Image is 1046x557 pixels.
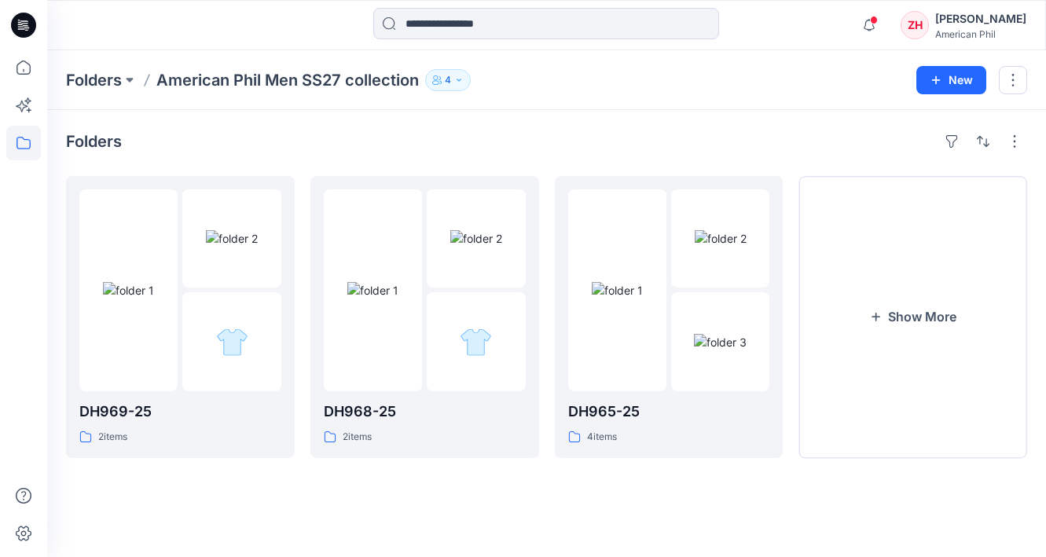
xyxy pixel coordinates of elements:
[206,230,258,247] img: folder 2
[568,401,770,423] p: DH965-25
[935,28,1026,40] div: American Phil
[592,282,643,299] img: folder 1
[66,176,295,458] a: folder 1folder 2folder 3DH969-252items
[79,401,281,423] p: DH969-25
[445,71,451,89] p: 4
[798,176,1027,458] button: Show More
[343,429,372,445] p: 2 items
[695,230,747,247] img: folder 2
[450,230,502,247] img: folder 2
[694,334,747,350] img: folder 3
[103,282,154,299] img: folder 1
[347,282,398,299] img: folder 1
[310,176,539,458] a: folder 1folder 2folder 3DH968-252items
[901,11,929,39] div: ZH
[98,429,127,445] p: 2 items
[156,69,419,91] p: American Phil Men SS27 collection
[216,326,248,358] img: folder 3
[555,176,784,458] a: folder 1folder 2folder 3DH965-254items
[916,66,986,94] button: New
[66,132,122,151] h4: Folders
[460,326,492,358] img: folder 3
[935,9,1026,28] div: [PERSON_NAME]
[587,429,617,445] p: 4 items
[324,401,526,423] p: DH968-25
[66,69,122,91] a: Folders
[425,69,471,91] button: 4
